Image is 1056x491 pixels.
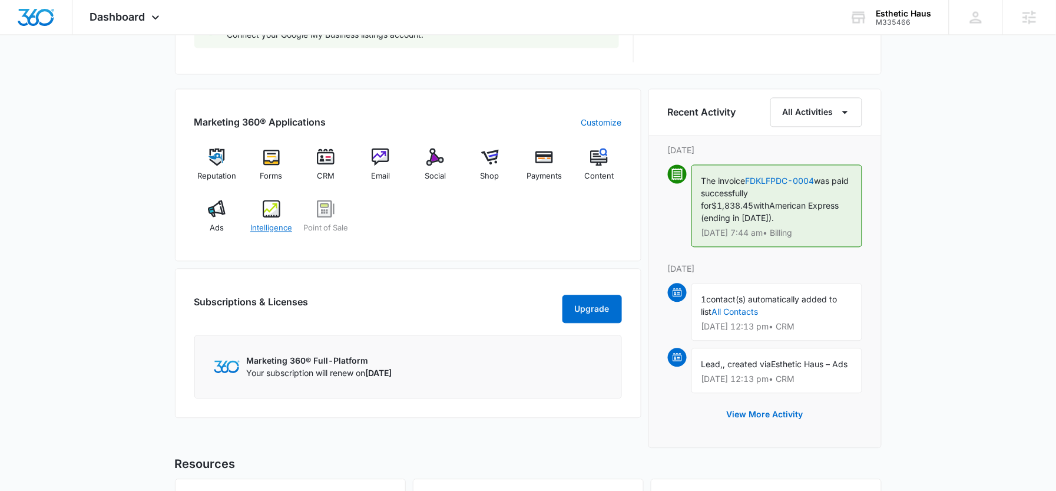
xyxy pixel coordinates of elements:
button: All Activities [770,98,862,127]
span: Payments [527,171,562,183]
span: , created via [723,360,772,370]
p: [DATE] [668,144,862,157]
span: contact(s) automatically added to list [701,295,837,317]
a: Social [413,149,458,191]
a: Forms [249,149,294,191]
span: The invoice [701,176,746,186]
span: Content [584,171,614,183]
a: Ads [194,200,240,243]
p: Marketing 360® Full-Platform [247,355,392,367]
span: Dashboard [90,11,145,23]
span: $1,838.45 [712,201,754,211]
a: CRM [303,149,349,191]
h6: Recent Activity [668,106,736,120]
a: Point of Sale [303,200,349,243]
span: Intelligence [250,223,292,235]
button: Upgrade [562,295,622,324]
span: Email [371,171,390,183]
span: with [754,201,770,211]
a: Content [577,149,622,191]
span: American Express (ending in [DATE]). [701,201,839,223]
span: Reputation [197,171,236,183]
span: [DATE] [366,368,392,378]
p: [DATE] [668,263,862,275]
a: Reputation [194,149,240,191]
img: Marketing 360 Logo [214,361,240,373]
h5: Resources [175,456,882,473]
a: FDKLFPDC-0004 [746,176,815,186]
div: account id [876,18,932,27]
span: Forms [260,171,283,183]
a: Email [358,149,403,191]
span: Point of Sale [303,223,348,235]
span: Lead, [701,360,723,370]
p: [DATE] 12:13 pm • CRM [701,375,852,384]
div: account name [876,9,932,18]
span: Shop [481,171,499,183]
span: was paid successfully for [701,176,849,211]
span: CRM [317,171,335,183]
span: 1 [701,295,707,305]
p: Your subscription will renew on [247,367,392,380]
a: Intelligence [249,200,294,243]
span: Ads [210,223,224,235]
a: Customize [581,117,622,129]
p: [DATE] 7:44 am • Billing [701,229,852,238]
a: Payments [522,149,567,191]
a: Shop [467,149,512,191]
p: [DATE] 12:13 pm • CRM [701,323,852,331]
span: Esthetic Haus – Ads [772,360,848,370]
h2: Marketing 360® Applications [194,116,326,130]
span: Social [425,171,446,183]
a: All Contacts [712,307,759,317]
h2: Subscriptions & Licenses [194,295,309,319]
button: View More Activity [715,401,815,429]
